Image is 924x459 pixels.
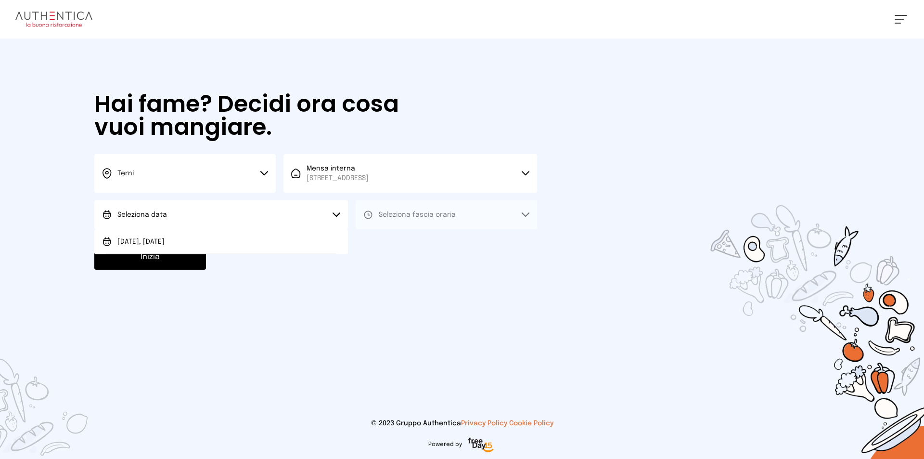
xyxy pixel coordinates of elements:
a: Privacy Policy [461,420,507,427]
span: Powered by [428,441,462,448]
a: Cookie Policy [509,420,553,427]
button: Seleziona data [94,200,348,229]
span: Seleziona data [117,211,167,218]
span: Seleziona fascia oraria [379,211,456,218]
p: © 2023 Gruppo Authentica [15,419,909,428]
img: logo-freeday.3e08031.png [466,436,496,455]
span: [DATE], [DATE] [117,237,165,247]
button: Inizia [94,245,206,270]
button: Seleziona fascia oraria [356,200,537,229]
